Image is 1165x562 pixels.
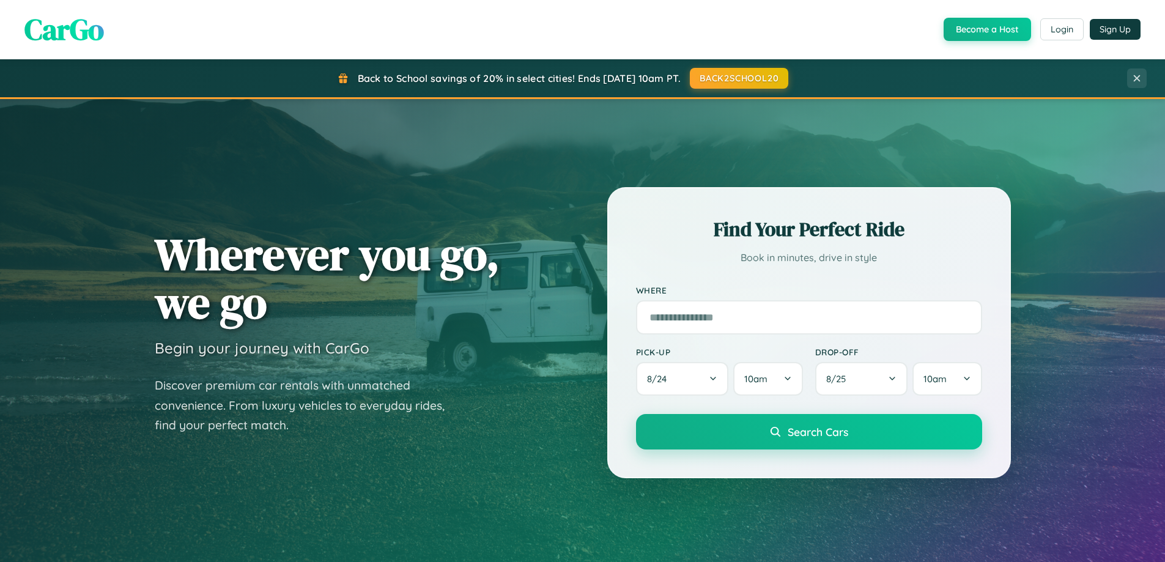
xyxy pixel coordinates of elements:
label: Pick-up [636,347,803,357]
button: 8/25 [815,362,908,396]
button: Search Cars [636,414,982,449]
span: 10am [744,373,767,385]
h1: Wherever you go, we go [155,230,500,327]
button: 10am [733,362,802,396]
button: 10am [912,362,982,396]
label: Drop-off [815,347,982,357]
span: 10am [923,373,947,385]
h3: Begin your journey with CarGo [155,339,369,357]
h2: Find Your Perfect Ride [636,216,982,243]
span: 8 / 24 [647,373,673,385]
button: Become a Host [944,18,1031,41]
button: Sign Up [1090,19,1141,40]
button: 8/24 [636,362,729,396]
button: Login [1040,18,1084,40]
label: Where [636,285,982,295]
span: 8 / 25 [826,373,852,385]
p: Discover premium car rentals with unmatched convenience. From luxury vehicles to everyday rides, ... [155,375,460,435]
p: Book in minutes, drive in style [636,249,982,267]
span: Back to School savings of 20% in select cities! Ends [DATE] 10am PT. [358,72,681,84]
span: CarGo [24,9,104,50]
button: BACK2SCHOOL20 [690,68,788,89]
span: Search Cars [788,425,848,438]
